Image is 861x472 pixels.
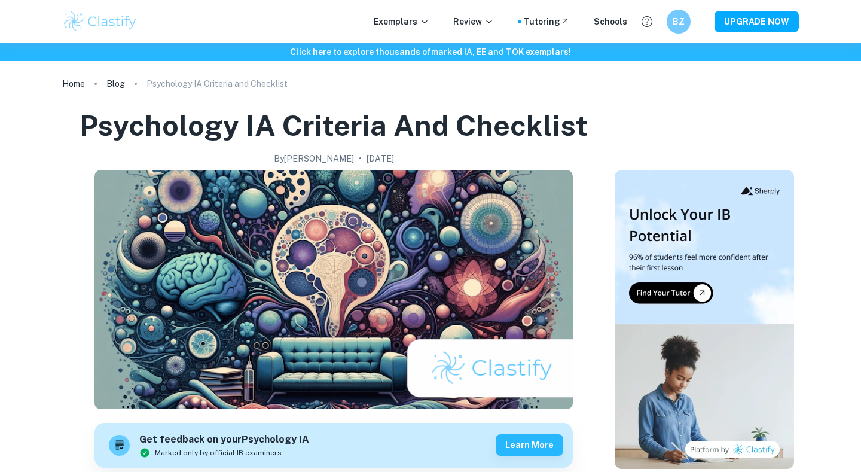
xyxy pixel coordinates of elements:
h6: Get feedback on your Psychology IA [139,433,309,447]
p: Exemplars [374,15,429,28]
a: Get feedback on yourPsychology IAMarked only by official IB examinersLearn more [94,423,573,468]
h2: By [PERSON_NAME] [274,152,354,165]
button: Learn more [496,434,563,456]
a: Schools [594,15,627,28]
h2: [DATE] [367,152,394,165]
img: Psychology IA Criteria and Checklist cover image [94,170,573,409]
h6: BZ [672,15,686,28]
h1: Psychology IA Criteria and Checklist [80,106,588,145]
a: Tutoring [524,15,570,28]
img: Clastify logo [62,10,138,34]
button: UPGRADE NOW [715,11,799,32]
img: Thumbnail [615,170,794,469]
a: Blog [106,75,125,92]
p: Psychology IA Criteria and Checklist [146,77,288,90]
span: Marked only by official IB examiners [155,447,282,458]
button: Help and Feedback [637,11,657,32]
p: Review [453,15,494,28]
p: • [359,152,362,165]
h6: Click here to explore thousands of marked IA, EE and TOK exemplars ! [2,45,859,59]
button: BZ [667,10,691,34]
a: Home [62,75,85,92]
